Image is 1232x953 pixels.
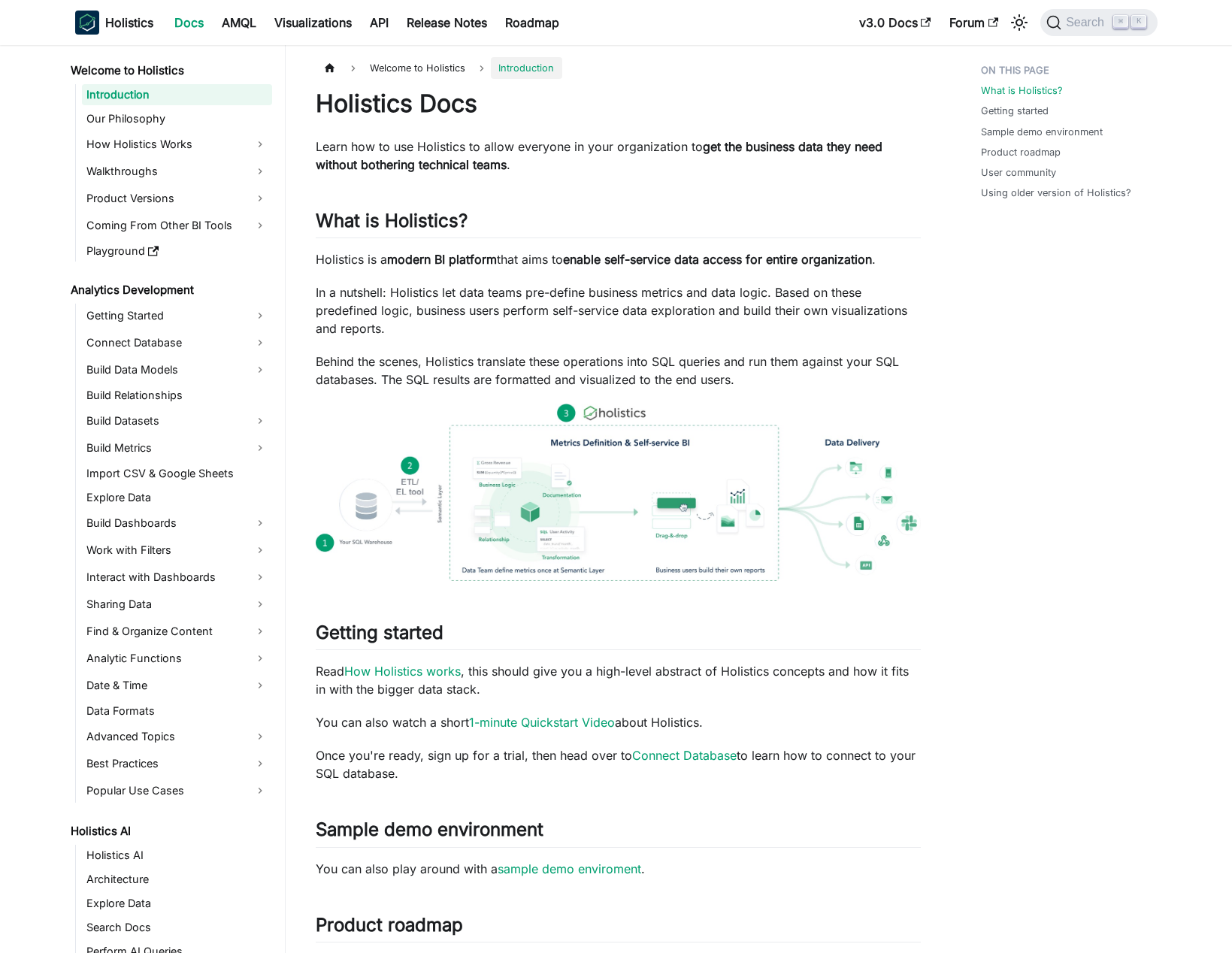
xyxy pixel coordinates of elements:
[82,241,272,262] a: Playground
[165,11,213,35] a: Docs
[1061,16,1113,29] span: Search
[316,746,921,782] p: Once you're ready, sign up for a trial, then head over to to learn how to connect to your SQL dat...
[75,11,99,35] img: Holistics
[82,565,272,589] a: Interact with Dashboards
[82,700,272,722] a: Data Formats
[82,331,272,355] a: Connect Database
[1113,15,1128,29] kbd: ⌘
[981,83,1063,98] a: What is Holistics?
[316,713,921,731] p: You can also watch a short about Holistics.
[316,210,921,238] h2: What is Holistics?
[496,11,568,35] a: Roadmap
[1131,15,1146,29] kbd: K
[82,358,272,382] a: Build Data Models
[82,845,272,866] a: Holistics AI
[563,252,872,267] strong: enable self-service data access for entire organization
[362,57,473,79] span: Welcome to Holistics
[82,893,272,914] a: Explore Data
[498,861,641,876] a: sample demo enviroment
[82,646,272,670] a: Analytic Functions
[981,145,1061,159] a: Product roadmap
[82,186,272,210] a: Product Versions
[940,11,1007,35] a: Forum
[316,57,344,79] a: Home page
[105,14,153,32] b: Holistics
[82,619,272,643] a: Find & Organize Content
[82,409,272,433] a: Build Datasets
[981,186,1131,200] a: Using older version of Holistics?
[316,352,921,389] p: Behind the scenes, Holistics translate these operations into SQL queries and run them against you...
[316,818,921,847] h2: Sample demo environment
[82,304,272,328] a: Getting Started
[316,914,921,942] h2: Product roadmap
[316,138,921,174] p: Learn how to use Holistics to allow everyone in your organization to .
[316,404,921,581] img: How Holistics fits in your Data Stack
[316,860,921,878] p: You can also play around with a .
[213,11,265,35] a: AMQL
[316,57,921,79] nav: Breadcrumbs
[981,104,1049,118] a: Getting started
[387,252,497,267] strong: modern BI platform
[82,917,272,938] a: Search Docs
[491,57,562,79] span: Introduction
[82,511,272,535] a: Build Dashboards
[850,11,940,35] a: v3.0 Docs
[398,11,496,35] a: Release Notes
[316,622,921,650] h2: Getting started
[265,11,361,35] a: Visualizations
[75,11,153,35] a: HolisticsHolistics
[82,673,272,697] a: Date & Time
[82,436,272,460] a: Build Metrics
[981,125,1103,139] a: Sample demo environment
[82,132,272,156] a: How Holistics Works
[82,385,272,406] a: Build Relationships
[82,487,272,508] a: Explore Data
[60,45,286,953] nav: Docs sidebar
[316,283,921,337] p: In a nutshell: Holistics let data teams pre-define business metrics and data logic. Based on thes...
[344,664,461,679] a: How Holistics works
[66,821,272,842] a: Holistics AI
[82,869,272,890] a: Architecture
[66,280,272,301] a: Analytics Development
[469,715,615,730] a: 1-minute Quickstart Video
[316,250,921,268] p: Holistics is a that aims to .
[1007,11,1031,35] button: Switch between dark and light mode (currently light mode)
[82,159,272,183] a: Walkthroughs
[82,538,272,562] a: Work with Filters
[82,725,272,749] a: Advanced Topics
[82,108,272,129] a: Our Philosophy
[82,213,272,237] a: Coming From Other BI Tools
[316,662,921,698] p: Read , this should give you a high-level abstract of Holistics concepts and how it fits in with t...
[82,779,272,803] a: Popular Use Cases
[632,748,737,763] a: Connect Database
[82,752,272,776] a: Best Practices
[981,165,1056,180] a: User community
[66,60,272,81] a: Welcome to Holistics
[82,592,272,616] a: Sharing Data
[82,84,272,105] a: Introduction
[316,89,921,119] h1: Holistics Docs
[1040,9,1157,36] button: Search (Command+K)
[82,463,272,484] a: Import CSV & Google Sheets
[361,11,398,35] a: API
